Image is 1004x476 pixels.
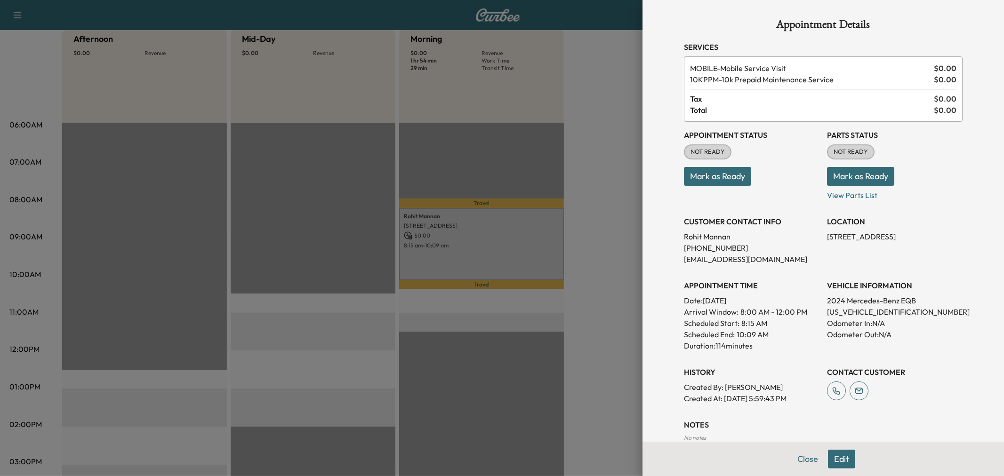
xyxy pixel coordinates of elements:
[934,63,956,74] span: $ 0.00
[684,242,819,254] p: [PHONE_NUMBER]
[827,167,894,186] button: Mark as Ready
[828,450,855,468] button: Edit
[827,329,963,340] p: Odometer Out: N/A
[684,306,819,317] p: Arrival Window:
[685,147,731,157] span: NOT READY
[684,129,819,141] h3: Appointment Status
[684,366,819,378] h3: History
[828,147,874,157] span: NOT READY
[934,74,956,85] span: $ 0.00
[684,295,819,306] p: Date: [DATE]
[684,381,819,393] p: Created By : [PERSON_NAME]
[741,317,767,329] p: 8:15 AM
[684,19,963,34] h1: Appointment Details
[690,104,934,116] span: Total
[934,93,956,104] span: $ 0.00
[690,93,934,104] span: Tax
[684,41,963,53] h3: Services
[737,329,769,340] p: 10:09 AM
[684,317,739,329] p: Scheduled Start:
[827,366,963,378] h3: CONTACT CUSTOMER
[690,74,930,85] span: 10k Prepaid Maintenance Service
[684,393,819,404] p: Created At : [DATE] 5:59:43 PM
[684,254,819,265] p: [EMAIL_ADDRESS][DOMAIN_NAME]
[684,167,751,186] button: Mark as Ready
[827,186,963,201] p: View Parts List
[827,317,963,329] p: Odometer In: N/A
[684,434,963,442] div: No notes
[827,280,963,291] h3: VEHICLE INFORMATION
[791,450,824,468] button: Close
[934,104,956,116] span: $ 0.00
[684,280,819,291] h3: APPOINTMENT TIME
[684,329,735,340] p: Scheduled End:
[827,306,963,317] p: [US_VEHICLE_IDENTIFICATION_NUMBER]
[684,216,819,227] h3: CUSTOMER CONTACT INFO
[684,419,963,430] h3: NOTES
[827,129,963,141] h3: Parts Status
[690,63,930,74] span: Mobile Service Visit
[684,231,819,242] p: Rohit Mannan
[827,231,963,242] p: [STREET_ADDRESS]
[827,216,963,227] h3: LOCATION
[740,306,807,317] span: 8:00 AM - 12:00 PM
[827,295,963,306] p: 2024 Mercedes-Benz EQB
[684,340,819,351] p: Duration: 114 minutes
